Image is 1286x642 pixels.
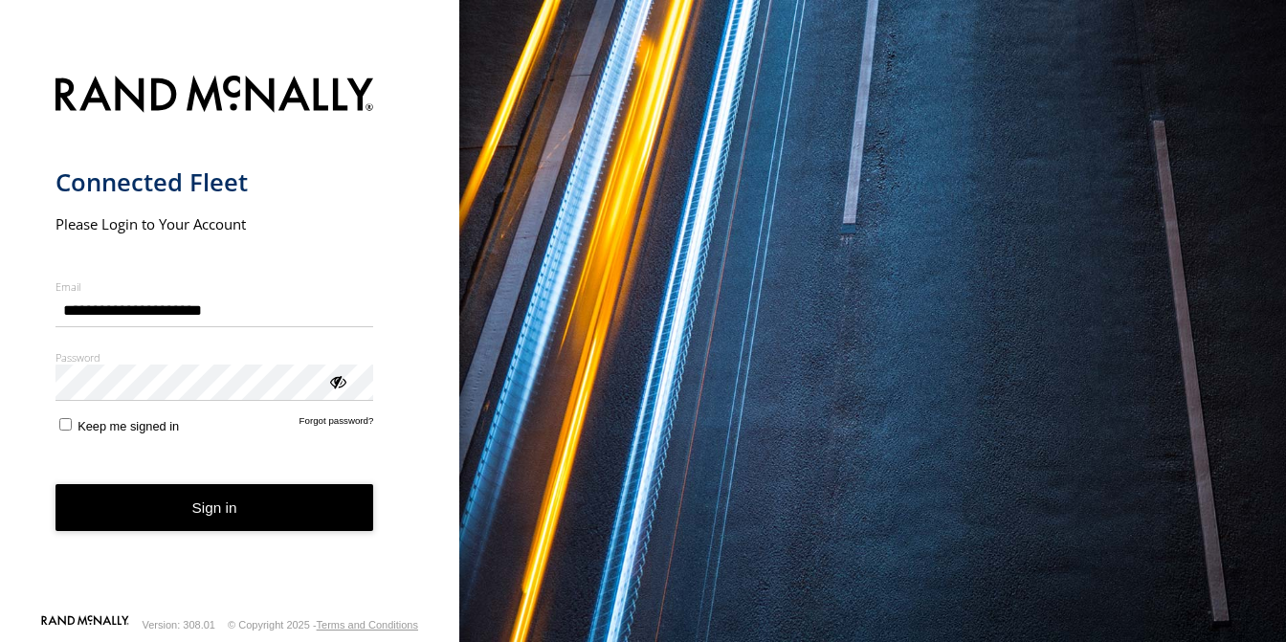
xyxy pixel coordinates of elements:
span: Keep me signed in [78,419,179,433]
div: ViewPassword [327,371,346,390]
img: Rand McNally [55,72,374,121]
label: Password [55,350,374,365]
div: © Copyright 2025 - [228,619,418,631]
a: Terms and Conditions [317,619,418,631]
input: Keep me signed in [59,418,72,431]
form: main [55,64,405,613]
a: Forgot password? [299,415,374,433]
button: Sign in [55,484,374,531]
h2: Please Login to Your Account [55,214,374,233]
h1: Connected Fleet [55,166,374,198]
label: Email [55,279,374,294]
div: Version: 308.01 [143,619,215,631]
a: Visit our Website [41,615,129,634]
